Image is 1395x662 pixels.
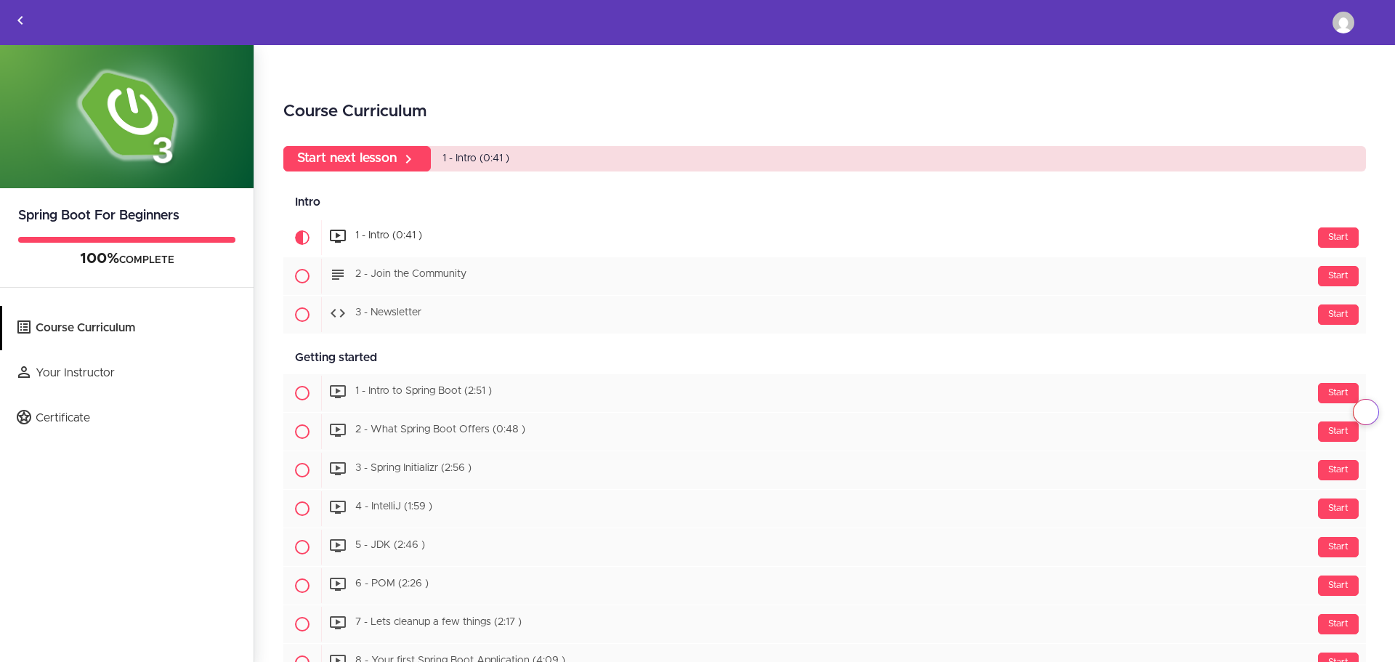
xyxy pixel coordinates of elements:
a: Your Instructor [2,351,254,395]
span: 2 - What Spring Boot Offers (0:48 ) [355,425,525,435]
span: 100% [80,251,119,266]
span: 3 - Newsletter [355,308,421,318]
span: 1 - Intro (0:41 ) [355,231,422,241]
span: 3 - Spring Initializr (2:56 ) [355,464,472,474]
span: 7 - Lets cleanup a few things (2:17 ) [355,618,522,628]
div: Getting started [283,342,1366,374]
div: Start [1318,576,1359,596]
a: Start next lesson [283,146,431,171]
div: Start [1318,421,1359,442]
span: 1 - Intro to Spring Boot (2:51 ) [355,387,492,397]
span: 2 - Join the Community [355,270,466,280]
a: Start 3 - Spring Initializr (2:56 ) [283,451,1366,489]
a: Start 2 - What Spring Boot Offers (0:48 ) [283,413,1366,451]
span: 5 - JDK (2:46 ) [355,541,425,551]
a: Start 6 - POM (2:26 ) [283,567,1366,605]
a: Start 7 - Lets cleanup a few things (2:17 ) [283,605,1366,643]
div: Start [1318,537,1359,557]
a: Start 2 - Join the Community [283,257,1366,295]
a: Course Curriculum [2,306,254,350]
img: gcruz1972@gmail.com [1333,12,1354,33]
a: Current item Start 1 - Intro (0:41 ) [283,219,1366,257]
h2: Course Curriculum [283,100,1366,124]
div: Start [1318,383,1359,403]
span: 1 - Intro (0:41 ) [442,153,509,164]
a: Start 3 - Newsletter [283,296,1366,334]
a: Start 4 - IntelliJ (1:59 ) [283,490,1366,528]
a: Back to courses [1,1,40,44]
span: Current item [283,219,321,257]
div: Start [1318,460,1359,480]
a: Start 5 - JDK (2:46 ) [283,528,1366,566]
a: Certificate [2,396,254,440]
div: Start [1318,227,1359,248]
div: Start [1318,498,1359,519]
div: Start [1318,614,1359,634]
div: COMPLETE [18,250,235,269]
div: Start [1318,266,1359,286]
svg: Back to courses [12,12,29,29]
div: Intro [283,186,1366,219]
div: Start [1318,304,1359,325]
span: 6 - POM (2:26 ) [355,579,429,589]
a: Start 1 - Intro to Spring Boot (2:51 ) [283,374,1366,412]
span: 4 - IntelliJ (1:59 ) [355,502,432,512]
